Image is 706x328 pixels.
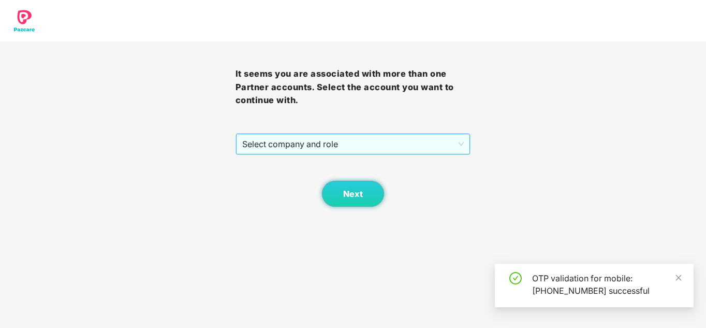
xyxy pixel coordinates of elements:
[532,272,681,297] div: OTP validation for mobile: [PHONE_NUMBER] successful
[242,134,464,154] span: Select company and role
[236,67,471,107] h3: It seems you are associated with more than one Partner accounts. Select the account you want to c...
[509,272,522,284] span: check-circle
[343,189,363,199] span: Next
[322,181,384,207] button: Next
[675,274,682,281] span: close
